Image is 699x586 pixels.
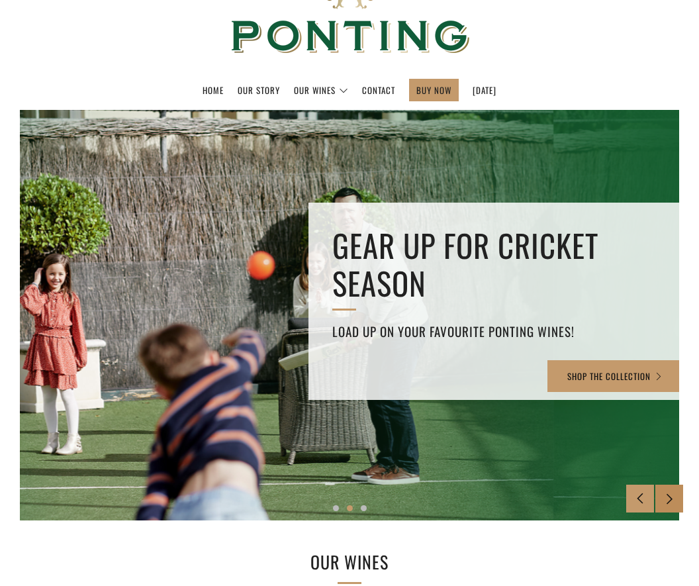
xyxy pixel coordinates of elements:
a: SHOP THE COLLECTION [547,360,683,392]
button: 2 [347,505,353,511]
button: 3 [361,505,367,511]
h4: Load up on your favourite Ponting Wines! [332,320,655,342]
a: [DATE] [473,79,496,101]
a: Contact [362,79,395,101]
h2: GEAR UP FOR CRICKET SEASON [332,226,655,303]
a: BUY NOW [416,79,451,101]
a: Our Wines [294,79,348,101]
h2: OUR WINES [131,548,568,576]
a: Our Story [238,79,280,101]
button: 1 [333,505,339,511]
a: Home [203,79,224,101]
